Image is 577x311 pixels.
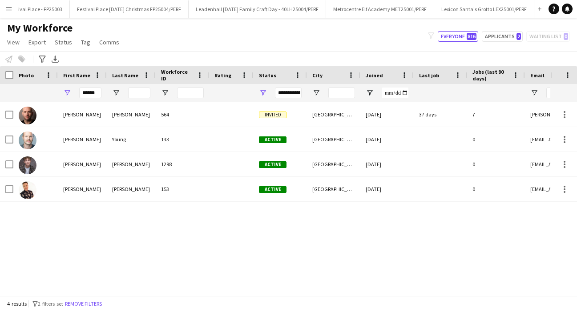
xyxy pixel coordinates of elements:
[96,36,123,48] a: Comms
[7,21,73,35] span: My Workforce
[19,132,36,149] img: Jonathan Young
[156,152,209,176] div: 1298
[467,152,525,176] div: 0
[50,54,61,64] app-action-btn: Export XLSX
[81,38,90,46] span: Tag
[472,68,509,82] span: Jobs (last 90 days)
[307,102,360,127] div: [GEOGRAPHIC_DATA]
[112,89,120,97] button: Open Filter Menu
[55,38,72,46] span: Status
[360,127,414,152] div: [DATE]
[107,127,156,152] div: Young
[177,88,204,98] input: Workforce ID Filter Input
[156,102,209,127] div: 564
[438,31,478,42] button: Everyone816
[307,127,360,152] div: [GEOGRAPHIC_DATA]
[467,127,525,152] div: 0
[259,89,267,97] button: Open Filter Menu
[25,36,49,48] a: Export
[156,127,209,152] div: 133
[419,72,439,79] span: Last job
[99,38,119,46] span: Comms
[19,156,36,174] img: Nathan hollis
[58,177,107,201] div: [PERSON_NAME]
[307,177,360,201] div: [GEOGRAPHIC_DATA]
[128,88,150,98] input: Last Name Filter Input
[214,72,231,79] span: Rating
[38,300,63,307] span: 2 filters set
[107,102,156,127] div: [PERSON_NAME]
[58,127,107,152] div: [PERSON_NAME]
[360,102,414,127] div: [DATE]
[19,72,34,79] span: Photo
[312,89,320,97] button: Open Filter Menu
[107,152,156,176] div: [PERSON_NAME]
[19,107,36,124] img: Jonathan peck
[107,177,156,201] div: [PERSON_NAME]
[19,181,36,199] img: Nathan Morris
[312,72,323,79] span: City
[112,72,138,79] span: Last Name
[63,89,71,97] button: Open Filter Menu
[467,102,525,127] div: 7
[259,161,286,168] span: Active
[467,177,525,201] div: 0
[382,88,408,98] input: Joined Filter Input
[51,36,76,48] a: Status
[58,152,107,176] div: [PERSON_NAME]
[7,38,20,46] span: View
[161,68,193,82] span: Workforce ID
[414,102,467,127] div: 37 days
[4,36,23,48] a: View
[360,152,414,176] div: [DATE]
[259,72,276,79] span: Status
[156,177,209,201] div: 153
[366,72,383,79] span: Joined
[259,186,286,193] span: Active
[482,31,523,42] button: Applicants2
[259,136,286,143] span: Active
[467,33,476,40] span: 816
[516,33,521,40] span: 2
[63,72,90,79] span: First Name
[328,88,355,98] input: City Filter Input
[360,177,414,201] div: [DATE]
[434,0,534,18] button: Lexicon Santa's Grotto LEX25001/PERF
[366,89,374,97] button: Open Filter Menu
[530,72,545,79] span: Email
[58,102,107,127] div: [PERSON_NAME]
[28,38,46,46] span: Export
[259,112,286,118] span: Invited
[326,0,434,18] button: Metrocentre Elf Academy MET25001/PERF
[77,36,94,48] a: Tag
[189,0,326,18] button: Leadenhall [DATE] Family Craft Day - 40LH25004/PERF
[37,54,48,64] app-action-btn: Advanced filters
[530,89,538,97] button: Open Filter Menu
[79,88,101,98] input: First Name Filter Input
[70,0,189,18] button: Festival Place [DATE] Christmas FP25004/PERF
[161,89,169,97] button: Open Filter Menu
[63,299,104,309] button: Remove filters
[307,152,360,176] div: [GEOGRAPHIC_DATA]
